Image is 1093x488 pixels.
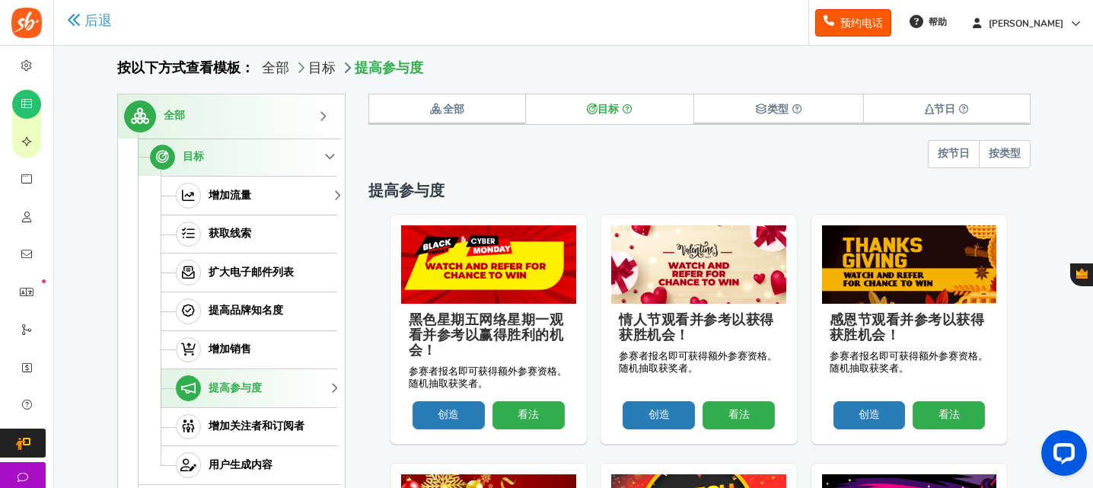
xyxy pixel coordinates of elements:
[903,9,954,33] a: 帮助
[262,62,289,75] font: 全部
[209,344,251,355] font: 增加销售
[929,18,947,27] font: 帮助
[209,228,251,239] font: 获取线索
[443,104,464,115] font: 全部
[409,313,564,358] font: 黑色星期五网络星期一观看并参考以赢得胜利的机会！
[597,104,619,115] font: 目标
[161,445,337,484] a: 用户生成内容
[161,215,337,254] a: 获取线索
[368,183,445,199] font: 提高参与度
[118,94,337,139] a: 全部
[209,460,272,470] font: 用户生成内容
[648,410,670,420] font: 创造
[938,410,960,420] font: 看法
[840,18,883,29] font: 预约电话
[438,410,459,420] font: 创造
[138,139,337,177] a: 目标
[767,104,789,115] font: 类型
[11,8,42,38] img: 社交助力
[84,14,112,28] font: 后退
[830,352,988,374] font: 参赛者报名即可获得额外参赛资格。随机抽取获奖者。
[518,410,539,420] font: 看法
[815,9,891,37] a: 预约电话
[938,148,970,159] font: 按节日
[209,383,262,394] font: 提高参与度
[1029,424,1093,488] iframe: LiveChat 聊天小部件
[989,19,1063,28] font: [PERSON_NAME]
[859,410,880,420] font: 创造
[209,421,304,432] font: 增加关注者和订阅者
[928,140,979,168] button: 按节日
[161,368,337,407] a: 提高参与度
[913,401,985,429] a: 看法
[355,62,423,75] font: 提高参与度
[209,305,283,316] font: 提高品牌知名度
[619,313,774,343] font: 情人节观看并参考以获得获胜机会！
[979,140,1031,168] button: 按类型
[413,401,485,429] a: 创造
[623,401,695,429] a: 创造
[703,401,775,429] a: 看法
[161,253,337,292] a: 扩大电子邮件列表
[164,110,185,121] font: 全部
[492,401,565,429] a: 看法
[161,330,337,369] a: 增加销售
[161,407,337,446] a: 增加关注者和订阅者
[619,352,777,374] font: 参赛者报名即可获得额外参赛资格。随机抽取获奖者。
[934,104,955,115] font: 节日
[209,267,294,278] font: 扩大电子邮件列表
[1070,263,1093,286] button: 满足感
[728,410,750,420] font: 看法
[209,190,251,201] font: 增加流量
[409,367,567,389] font: 参赛者报名即可获得额外参赛资格。随机抽取获奖者。
[308,62,336,75] font: 目标
[161,292,337,330] a: 提高品牌知名度
[117,62,254,75] font: 按以下方式查看模板：
[989,148,1021,159] font: 按类型
[183,152,204,162] font: 目标
[833,401,906,429] a: 创造
[830,313,985,343] font: 感恩节观看并参考以获得获胜机会！
[161,176,337,215] a: 增加流量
